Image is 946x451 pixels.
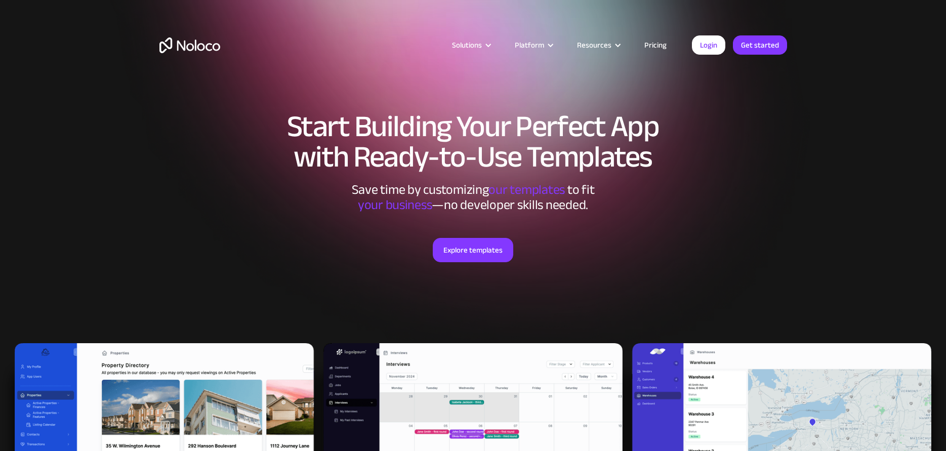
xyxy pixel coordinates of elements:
a: Get started [733,35,787,55]
div: Platform [502,38,564,52]
a: home [159,37,220,53]
div: Resources [564,38,632,52]
span: your business [358,192,432,217]
div: Resources [577,38,611,52]
a: Explore templates [433,238,513,262]
div: Save time by customizing to fit ‍ —no developer skills needed. [321,182,625,213]
div: Platform [515,38,544,52]
span: our templates [488,177,565,202]
div: Solutions [452,38,482,52]
h1: Start Building Your Perfect App with Ready-to-Use Templates [159,111,787,172]
a: Pricing [632,38,679,52]
div: Solutions [439,38,502,52]
a: Login [692,35,725,55]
